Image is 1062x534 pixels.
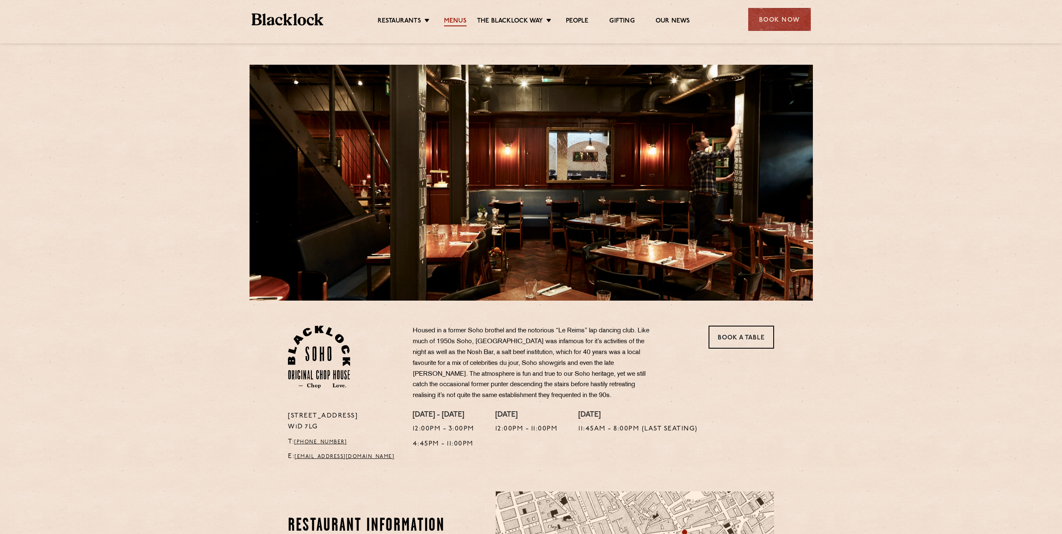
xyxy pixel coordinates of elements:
[709,326,774,349] a: Book a Table
[294,440,347,445] a: [PHONE_NUMBER]
[378,17,421,26] a: Restaurants
[288,326,350,388] img: Soho-stamp-default.svg
[495,424,558,435] p: 12:00pm - 11:00pm
[444,17,467,26] a: Menus
[748,8,811,31] div: Book Now
[566,17,588,26] a: People
[656,17,690,26] a: Our News
[477,17,543,26] a: The Blacklock Way
[413,411,474,420] h4: [DATE] - [DATE]
[252,13,324,25] img: BL_Textured_Logo-footer-cropped.svg
[609,17,634,26] a: Gifting
[295,454,394,459] a: [EMAIL_ADDRESS][DOMAIN_NAME]
[413,326,659,401] p: Housed in a former Soho brothel and the notorious “Le Reims” lap dancing club. Like much of 1950s...
[495,411,558,420] h4: [DATE]
[578,411,698,420] h4: [DATE]
[413,439,474,450] p: 4:45pm - 11:00pm
[578,424,698,435] p: 11:45am - 8:00pm (Last seating)
[413,424,474,435] p: 12:00pm - 3:00pm
[288,411,400,433] p: [STREET_ADDRESS] W1D 7LG
[288,437,400,448] p: T:
[288,451,400,462] p: E:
